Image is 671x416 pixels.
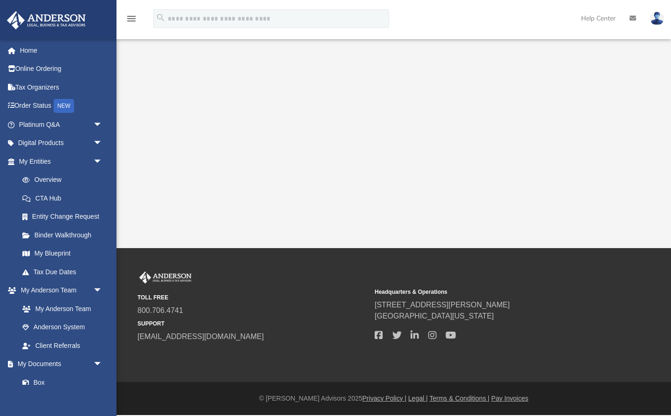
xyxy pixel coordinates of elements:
img: Anderson Advisors Platinum Portal [4,11,89,29]
img: User Pic [650,12,664,25]
img: Anderson Advisors Platinum Portal [137,271,193,284]
small: TOLL FREE [137,293,368,302]
a: Home [7,41,116,60]
a: Binder Walkthrough [13,226,116,244]
a: Overview [13,171,116,189]
a: Anderson System [13,318,112,337]
span: arrow_drop_down [93,152,112,171]
a: 800.706.4741 [137,306,183,314]
a: My Entitiesarrow_drop_down [7,152,116,171]
a: My Documentsarrow_drop_down [7,355,112,374]
a: Client Referrals [13,336,112,355]
span: arrow_drop_down [93,134,112,153]
div: © [PERSON_NAME] Advisors 2025 [116,394,671,403]
a: My Anderson Team [13,299,107,318]
a: Tax Due Dates [13,263,116,281]
a: Order StatusNEW [7,97,116,116]
a: [GEOGRAPHIC_DATA][US_STATE] [375,312,494,320]
a: [STREET_ADDRESS][PERSON_NAME] [375,301,510,309]
a: menu [126,18,137,24]
a: CTA Hub [13,189,116,208]
a: My Anderson Teamarrow_drop_down [7,281,112,300]
i: search [156,13,166,23]
small: SUPPORT [137,319,368,328]
span: arrow_drop_down [93,115,112,134]
a: Legal | [408,395,428,402]
a: Box [13,373,107,392]
div: NEW [54,99,74,113]
a: Privacy Policy | [363,395,407,402]
a: Online Ordering [7,60,116,78]
i: menu [126,13,137,24]
span: arrow_drop_down [93,281,112,300]
small: Headquarters & Operations [375,288,605,296]
span: arrow_drop_down [93,355,112,374]
a: Terms & Conditions | [430,395,490,402]
a: Entity Change Request [13,208,116,226]
a: Digital Productsarrow_drop_down [7,134,116,153]
a: Platinum Q&Aarrow_drop_down [7,115,116,134]
a: Tax Organizers [7,78,116,97]
a: Pay Invoices [491,395,528,402]
a: My Blueprint [13,244,112,263]
a: [EMAIL_ADDRESS][DOMAIN_NAME] [137,333,264,340]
